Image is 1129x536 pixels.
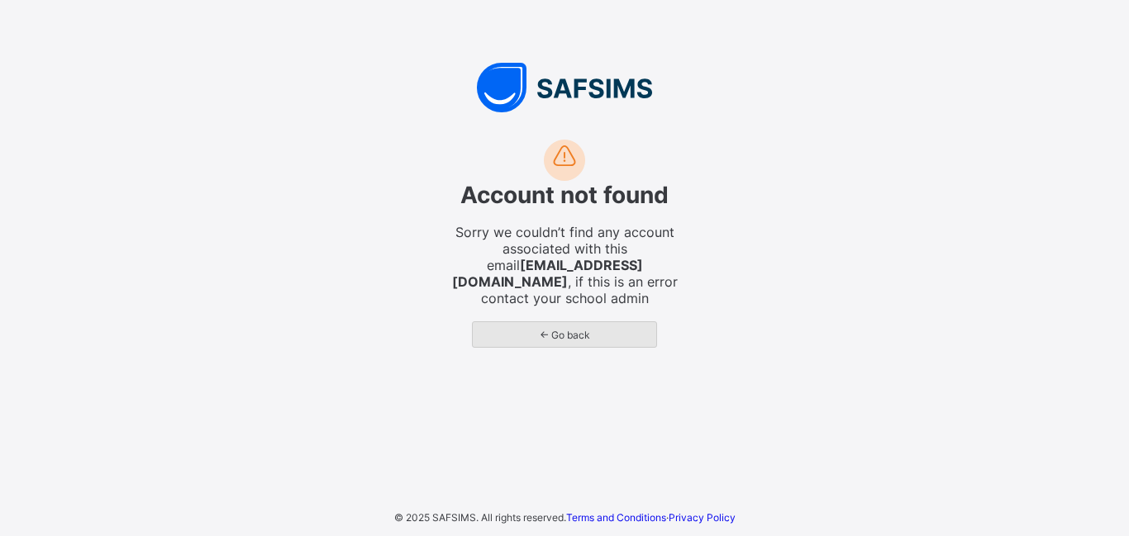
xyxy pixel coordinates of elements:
span: · [566,511,736,524]
img: SAFSIMS Logo [317,63,812,112]
span: ← Go back [485,329,644,341]
span: Account not found [460,181,669,209]
a: Privacy Policy [669,511,736,524]
span: © 2025 SAFSIMS. All rights reserved. [394,511,566,524]
a: Terms and Conditions [566,511,666,524]
span: Sorry we couldn’t find any account associated with this email , if this is an error contact your ... [449,224,680,306]
strong: [EMAIL_ADDRESS][DOMAIN_NAME] [452,257,643,290]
